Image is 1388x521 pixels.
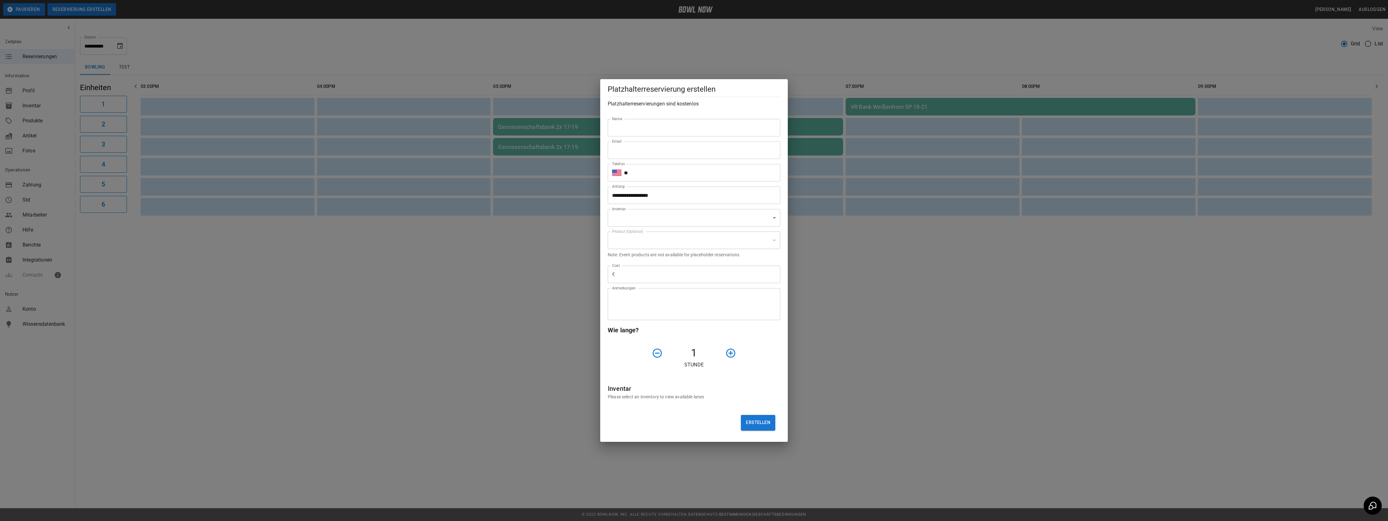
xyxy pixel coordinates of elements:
div: ​ [608,209,780,227]
h6: Platzhalterreservierungen sind kostenlos [608,100,780,108]
p: Note: Event products are not available for placeholder reservations [608,252,780,258]
button: Select country [612,168,621,177]
h6: Wie lange? [608,325,780,335]
div: ​ [608,232,780,249]
h6: Inventar [608,384,780,394]
label: Anfang [612,184,625,189]
p: Stunde [608,361,780,369]
button: Erstellen [741,415,775,431]
p: Please select an inventory to view available lanes [608,394,780,400]
p: € [612,271,615,278]
input: Choose date, selected date is Sep 27, 2025 [608,186,776,204]
h4: 1 [665,346,723,360]
label: Telefon [612,161,625,166]
h5: Platzhalterreservierung erstellen [608,84,780,94]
